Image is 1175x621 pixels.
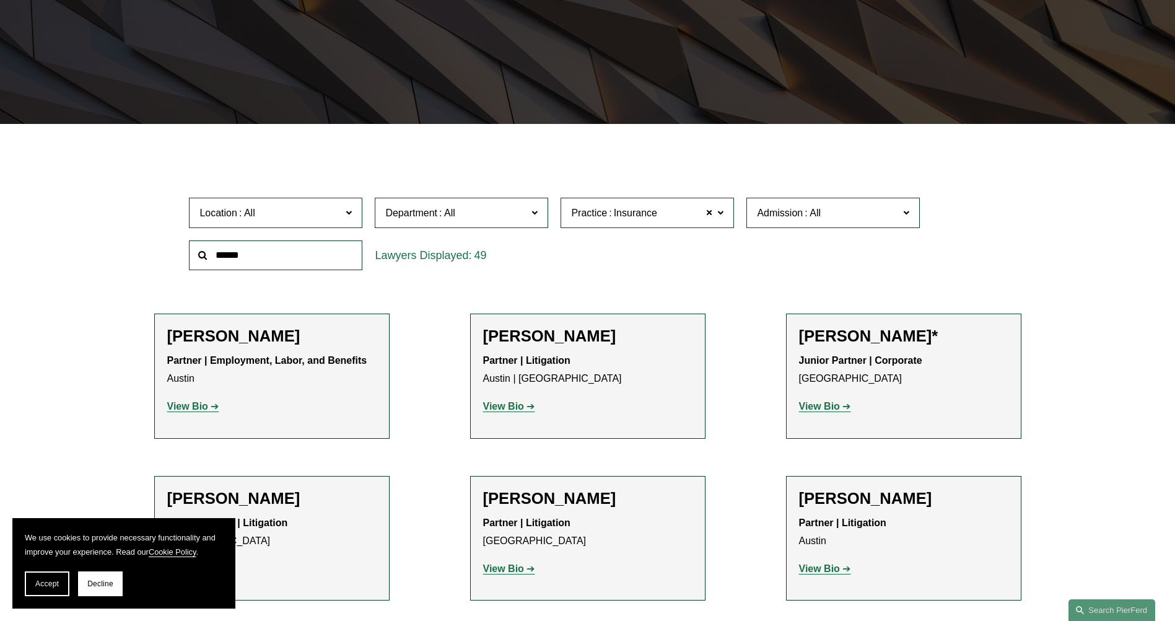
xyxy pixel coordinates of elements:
[167,327,377,346] h2: [PERSON_NAME]
[25,571,69,596] button: Accept
[757,208,803,218] span: Admission
[483,355,570,366] strong: Partner | Litigation
[167,514,377,550] p: [GEOGRAPHIC_DATA]
[25,531,223,559] p: We use cookies to provide necessary functionality and improve your experience. Read our .
[799,563,840,574] strong: View Bio
[571,208,607,218] span: Practice
[167,489,377,508] h2: [PERSON_NAME]
[799,563,851,574] a: View Bio
[35,579,59,588] span: Accept
[483,514,692,550] p: [GEOGRAPHIC_DATA]
[199,208,237,218] span: Location
[87,579,113,588] span: Decline
[799,327,1008,346] h2: [PERSON_NAME]*
[483,327,692,346] h2: [PERSON_NAME]
[483,563,535,574] a: View Bio
[1068,599,1155,621] a: Search this site
[78,571,123,596] button: Decline
[385,208,437,218] span: Department
[483,401,524,412] strong: View Bio
[799,401,851,412] a: View Bio
[483,517,570,528] strong: Partner | Litigation
[167,401,219,412] a: View Bio
[483,352,692,388] p: Austin | [GEOGRAPHIC_DATA]
[167,401,208,412] strong: View Bio
[483,563,524,574] strong: View Bio
[614,205,657,221] span: Insurance
[167,352,377,388] p: Austin
[799,352,1008,388] p: [GEOGRAPHIC_DATA]
[474,249,486,262] span: 49
[483,401,535,412] a: View Bio
[799,401,840,412] strong: View Bio
[167,355,367,366] strong: Partner | Employment, Labor, and Benefits
[12,518,235,609] section: Cookie banner
[799,514,1008,550] p: Austin
[799,355,922,366] strong: Junior Partner | Corporate
[483,489,692,508] h2: [PERSON_NAME]
[799,489,1008,508] h2: [PERSON_NAME]
[149,547,196,557] a: Cookie Policy
[799,517,886,528] strong: Partner | Litigation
